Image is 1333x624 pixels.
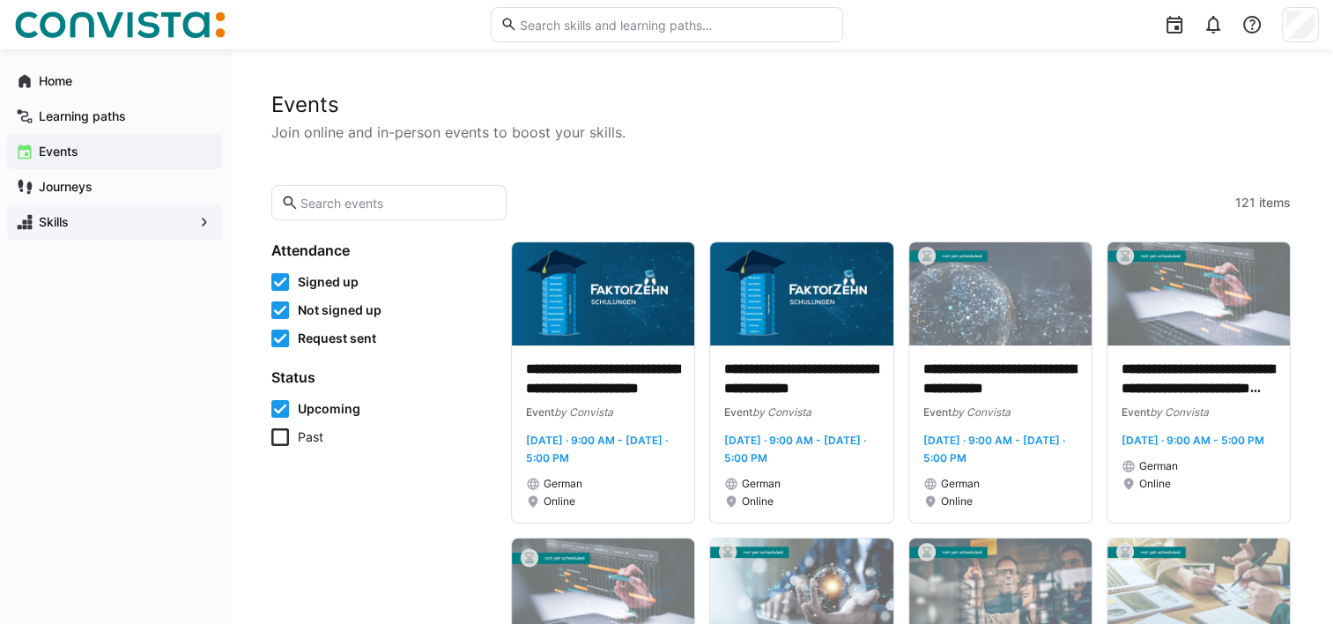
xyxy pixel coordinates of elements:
[554,405,613,419] span: by Convista
[952,405,1011,419] span: by Convista
[1122,434,1264,447] span: [DATE] · 9:00 AM - 5:00 PM
[1122,405,1150,419] span: Event
[1107,242,1290,345] img: image
[923,405,952,419] span: Event
[271,92,1291,118] h2: Events
[526,434,668,464] span: [DATE] · 9:00 AM - [DATE] · 5:00 PM
[271,241,490,259] h4: Attendance
[544,494,575,509] span: Online
[941,477,980,491] span: German
[1150,405,1209,419] span: by Convista
[271,122,1291,143] p: Join online and in-person events to boost your skills.
[724,434,866,464] span: [DATE] · 9:00 AM - [DATE] · 5:00 PM
[742,477,781,491] span: German
[298,273,359,291] span: Signed up
[298,330,376,347] span: Request sent
[298,428,323,446] span: Past
[1235,194,1255,212] span: 121
[512,242,694,345] img: image
[710,242,892,345] img: image
[271,368,490,386] h4: Status
[1259,194,1291,212] span: items
[298,301,381,319] span: Not signed up
[517,17,833,33] input: Search skills and learning paths…
[1139,459,1178,473] span: German
[544,477,582,491] span: German
[742,494,774,509] span: Online
[752,405,811,419] span: by Convista
[299,195,497,211] input: Search events
[909,242,1092,345] img: image
[941,494,973,509] span: Online
[1139,477,1171,491] span: Online
[724,405,752,419] span: Event
[526,405,554,419] span: Event
[298,400,360,418] span: Upcoming
[923,434,1065,464] span: [DATE] · 9:00 AM - [DATE] · 5:00 PM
